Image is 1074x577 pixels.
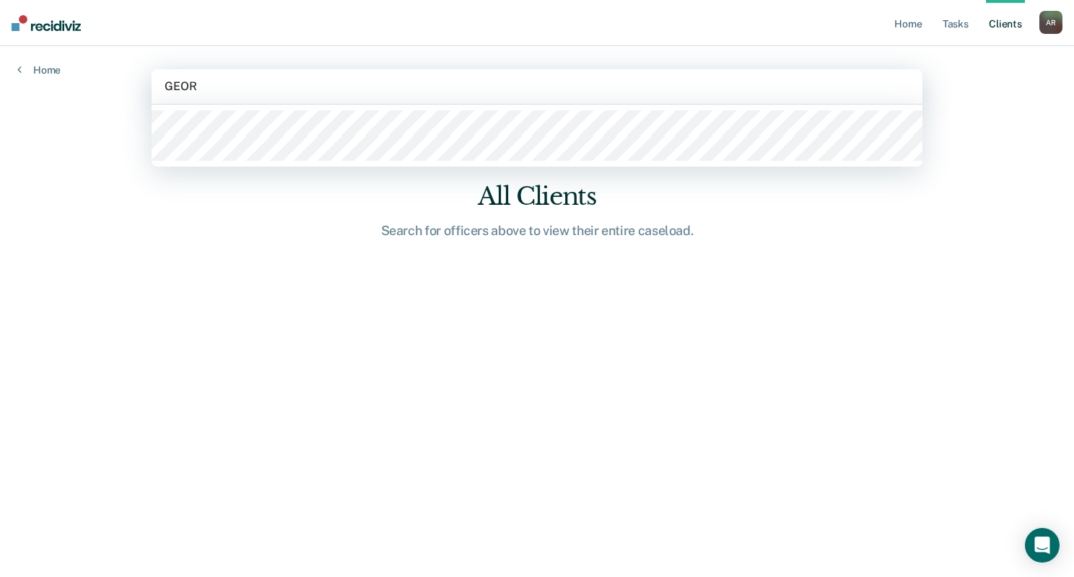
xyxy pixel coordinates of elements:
button: AR [1039,11,1062,34]
a: Home [17,63,61,76]
div: All Clients [306,182,768,211]
div: Search for officers above to view their entire caseload. [306,223,768,239]
img: Recidiviz [12,15,81,31]
div: A R [1039,11,1062,34]
div: Open Intercom Messenger [1025,528,1060,563]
